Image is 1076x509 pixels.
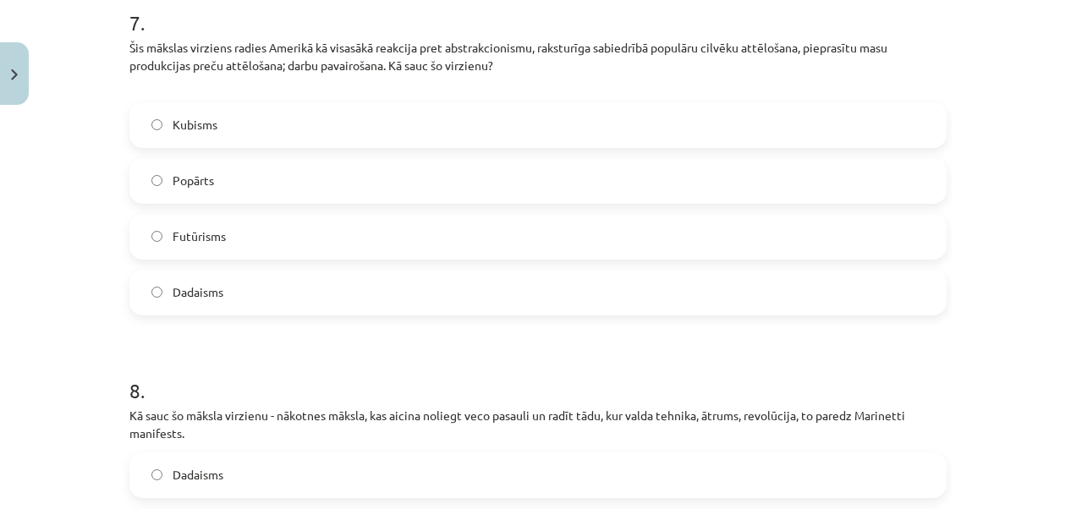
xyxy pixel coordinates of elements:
p: Šis mākslas virziens radies Amerikā kā visasākā reakcija pret abstrakcionismu, raksturīga sabiedr... [129,39,947,92]
span: Kubisms [173,116,217,134]
input: Popārts [151,175,162,186]
img: icon-close-lesson-0947bae3869378f0d4975bcd49f059093ad1ed9edebbc8119c70593378902aed.svg [11,69,18,80]
span: Futūrisms [173,227,226,245]
span: Dadaisms [173,466,223,484]
input: Futūrisms [151,231,162,242]
input: Dadaisms [151,287,162,298]
p: Kā sauc šo māksla virzienu - nākotnes māksla, kas aicina noliegt veco pasauli un radīt tādu, kur ... [129,407,947,442]
input: Kubisms [151,119,162,130]
span: Popārts [173,172,214,189]
input: Dadaisms [151,469,162,480]
span: Dadaisms [173,283,223,301]
h1: 8 . [129,349,947,402]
